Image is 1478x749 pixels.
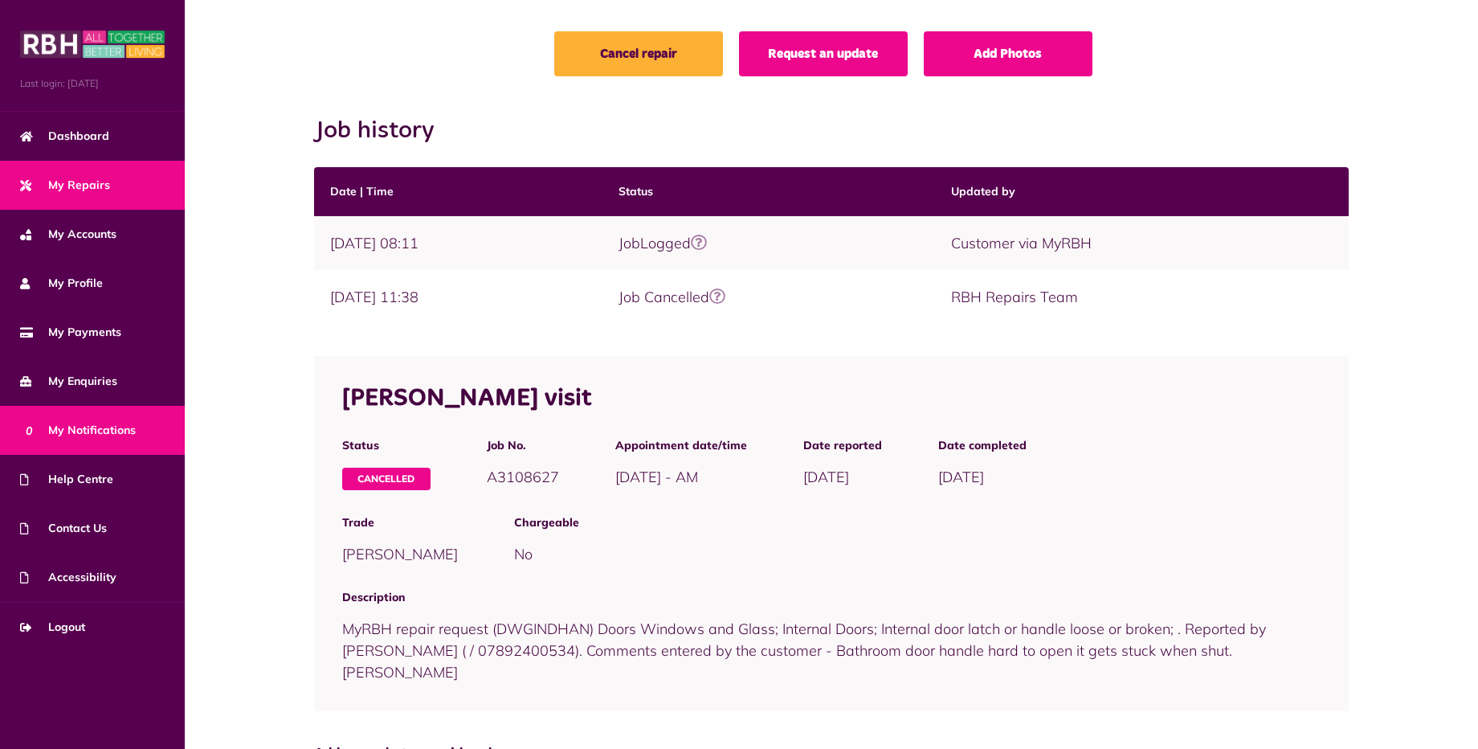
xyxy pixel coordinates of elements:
[20,177,110,194] span: My Repairs
[803,437,882,454] span: Date reported
[342,545,458,563] span: [PERSON_NAME]
[554,31,723,76] a: Cancel repair
[935,270,1349,324] td: RBH Repairs Team
[20,28,165,60] img: MyRBH
[487,468,559,486] span: A3108627
[20,226,116,243] span: My Accounts
[803,468,849,486] span: [DATE]
[20,324,121,341] span: My Payments
[615,437,747,454] span: Appointment date/time
[342,589,1321,606] span: Description
[924,31,1092,76] a: Add Photos
[935,216,1349,270] td: Customer via MyRBH
[20,520,107,537] span: Contact Us
[342,437,431,454] span: Status
[602,216,935,270] td: JobLogged
[602,270,935,324] td: Job Cancelled
[938,468,984,486] span: [DATE]
[314,167,602,216] th: Date | Time
[739,31,908,76] a: Request an update
[20,128,109,145] span: Dashboard
[314,216,602,270] td: [DATE] 08:11
[20,422,136,439] span: My Notifications
[20,471,113,488] span: Help Centre
[514,545,533,563] span: No
[342,468,431,490] span: Cancelled
[487,437,559,454] span: Job No.
[20,421,38,439] span: 0
[938,437,1027,454] span: Date completed
[314,270,602,324] td: [DATE] 11:38
[20,76,165,91] span: Last login: [DATE]
[514,514,1321,531] span: Chargeable
[20,569,116,586] span: Accessibility
[20,619,85,636] span: Logout
[342,387,591,411] span: [PERSON_NAME] visit
[20,275,103,292] span: My Profile
[935,167,1349,216] th: Updated by
[615,468,698,486] span: [DATE] - AM
[602,167,935,216] th: Status
[20,373,117,390] span: My Enquiries
[314,117,1349,145] h2: Job history
[342,514,458,531] span: Trade
[342,620,1266,681] span: MyRBH repair request (DWGINDHAN) Doors Windows and Glass; Internal Doors; Internal door latch or ...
